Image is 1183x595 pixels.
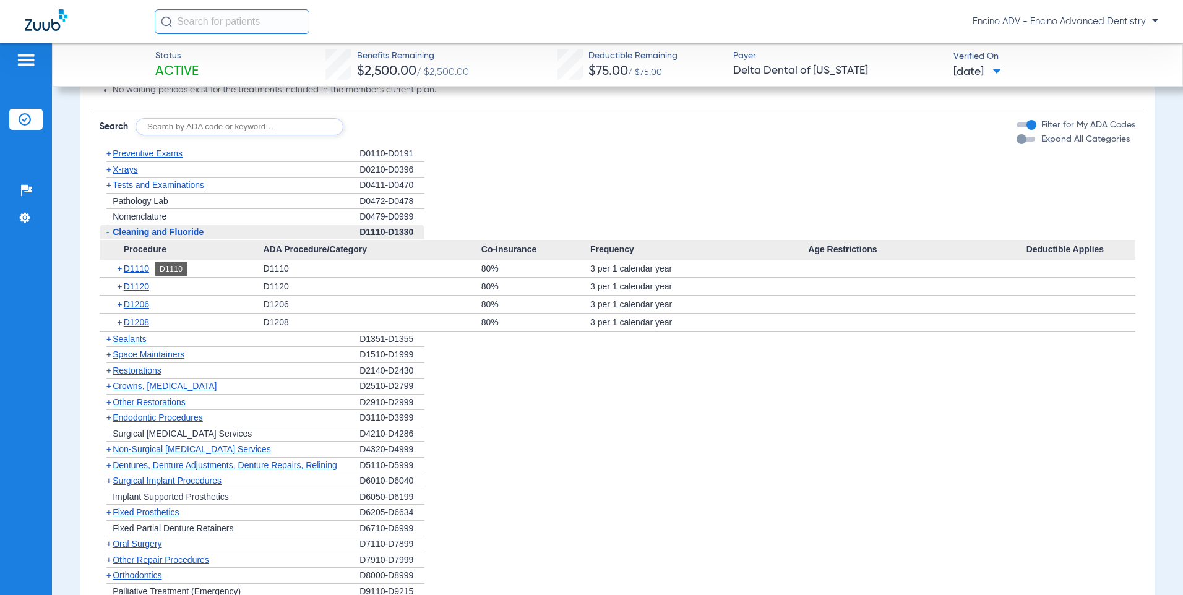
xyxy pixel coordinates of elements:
span: + [106,349,111,359]
div: D1208 [263,314,481,331]
span: Surgical Implant Procedures [113,476,222,486]
span: Co-Insurance [481,240,590,260]
span: Delta Dental of [US_STATE] [733,63,943,79]
div: D0479-D0999 [359,209,424,225]
img: hamburger-icon [16,53,36,67]
span: + [117,278,124,295]
div: 80% [481,296,590,313]
span: Dentures, Denture Adjustments, Denture Repairs, Relining [113,460,337,470]
span: Surgical [MEDICAL_DATA] Services [113,429,252,439]
span: Preventive Exams [113,148,183,158]
span: + [106,397,111,407]
span: Encino ADV - Encino Advanced Dentistry [973,15,1158,28]
span: Other Restorations [113,397,186,407]
span: D1206 [124,299,149,309]
div: D6205-D6634 [359,505,424,521]
div: D0210-D0396 [359,162,424,178]
img: Search Icon [161,16,172,27]
span: + [106,165,111,174]
div: D7910-D7999 [359,552,424,568]
span: $2,500.00 [357,65,416,78]
div: D1351-D1355 [359,332,424,348]
span: Verified On [953,50,1163,63]
div: D6050-D6199 [359,489,424,505]
span: + [106,444,111,454]
span: Implant Supported Prosthetics [113,492,229,502]
span: + [106,366,111,375]
span: + [106,148,111,158]
span: Restorations [113,366,161,375]
span: Status [155,49,199,62]
span: Benefits Remaining [357,49,469,62]
div: D3110-D3999 [359,410,424,426]
div: D0411-D0470 [359,178,424,194]
div: D1510-D1999 [359,347,424,363]
span: Sealants [113,334,146,344]
label: Filter for My ADA Codes [1039,119,1135,132]
div: D1110 [155,262,187,276]
div: D4320-D4999 [359,442,424,458]
div: D1206 [263,296,481,313]
iframe: Chat Widget [1121,536,1183,595]
span: Search [100,121,128,133]
div: D2140-D2430 [359,363,424,379]
div: D1110 [263,260,481,277]
span: D1208 [124,317,149,327]
div: 80% [481,260,590,277]
span: + [106,334,111,344]
span: + [117,314,124,331]
div: 3 per 1 calendar year [590,260,808,277]
span: Space Maintainers [113,349,184,359]
div: D7110-D7899 [359,536,424,552]
span: Crowns, [MEDICAL_DATA] [113,381,217,391]
span: [DATE] [953,64,1001,80]
span: + [106,539,111,549]
span: D1120 [124,281,149,291]
span: Endodontic Procedures [113,413,203,422]
span: + [106,460,111,470]
span: Tests and Examinations [113,180,204,190]
div: D2510-D2799 [359,379,424,395]
span: + [106,507,111,517]
span: - [106,227,110,237]
div: 3 per 1 calendar year [590,296,808,313]
div: D0110-D0191 [359,146,424,162]
span: Oral Surgery [113,539,161,549]
input: Search for patients [155,9,309,34]
div: D5110-D5999 [359,458,424,474]
div: D6710-D6999 [359,521,424,537]
div: D0472-D0478 [359,194,424,210]
div: D1110-D1330 [359,225,424,241]
div: 80% [481,278,590,295]
span: / $75.00 [628,68,662,77]
img: Zuub Logo [25,9,67,31]
span: Cleaning and Fluoride [113,227,204,237]
span: X-rays [113,165,137,174]
div: 3 per 1 calendar year [590,278,808,295]
span: D1110 [124,263,149,273]
span: + [106,413,111,422]
span: Procedure [100,240,263,260]
span: ADA Procedure/Category [263,240,481,260]
span: Frequency [590,240,808,260]
span: + [106,180,111,190]
li: No waiting periods exist for the treatments included in the member's current plan. [113,85,1135,96]
span: Deductible Remaining [588,49,678,62]
div: D6010-D6040 [359,473,424,489]
span: + [117,260,124,277]
span: Deductible Applies [1026,240,1135,260]
span: + [106,476,111,486]
span: Age Restrictions [808,240,1026,260]
span: Fixed Prosthetics [113,507,179,517]
div: D8000-D8999 [359,568,424,584]
span: + [117,296,124,313]
span: Active [155,63,199,80]
input: Search by ADA code or keyword… [136,118,343,135]
div: D2910-D2999 [359,395,424,411]
div: D4210-D4286 [359,426,424,442]
span: Orthodontics [113,570,161,580]
span: + [106,570,111,580]
div: 80% [481,314,590,331]
span: Non-Surgical [MEDICAL_DATA] Services [113,444,270,454]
